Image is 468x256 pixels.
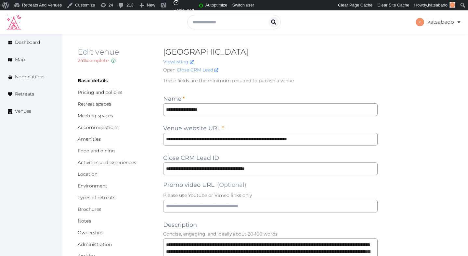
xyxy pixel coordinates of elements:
[163,231,378,237] p: Concise, engaging, and ideally about 20-100 words
[78,160,136,165] a: Activities and experiences
[416,13,461,31] a: katsabado
[78,241,112,247] a: Administration
[15,56,25,63] span: Map
[78,78,108,83] a: Basic details
[78,218,91,224] a: Notes
[163,220,197,229] label: Description
[163,94,185,103] label: Name
[15,91,34,97] span: Retreats
[78,136,101,142] a: Amenities
[78,171,97,177] a: Location
[78,206,101,212] a: Brochures
[78,101,111,107] a: Retreat spaces
[377,3,409,7] span: Clear Site Cache
[15,39,40,46] span: Dashboard
[78,47,153,57] h2: Edit venue
[163,47,378,57] h2: [GEOGRAPHIC_DATA]
[15,73,45,80] span: Nominations
[163,192,378,198] p: Please use Youtube or Vimeo links only
[163,153,219,162] label: Close CRM Lead ID
[338,3,372,7] span: Clear Page Cache
[78,58,109,63] span: 24 % complete
[78,195,115,200] a: Types of retreats
[78,148,115,154] a: Food and dining
[78,124,119,130] a: Accommodations
[217,181,246,188] span: (Optional)
[163,59,194,65] a: Viewlisting
[163,77,378,84] p: These fields are the minimum required to publish a venue
[163,180,246,189] label: Promo video URL
[15,108,31,115] span: Venues
[163,67,175,73] span: Open
[428,3,448,7] span: katsabado
[78,89,123,95] a: Pricing and policies
[177,67,218,73] a: Close CRM Lead
[78,183,107,189] a: Environment
[163,124,224,133] label: Venue website URL
[78,113,113,119] a: Meeting spaces
[78,230,102,236] a: Ownership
